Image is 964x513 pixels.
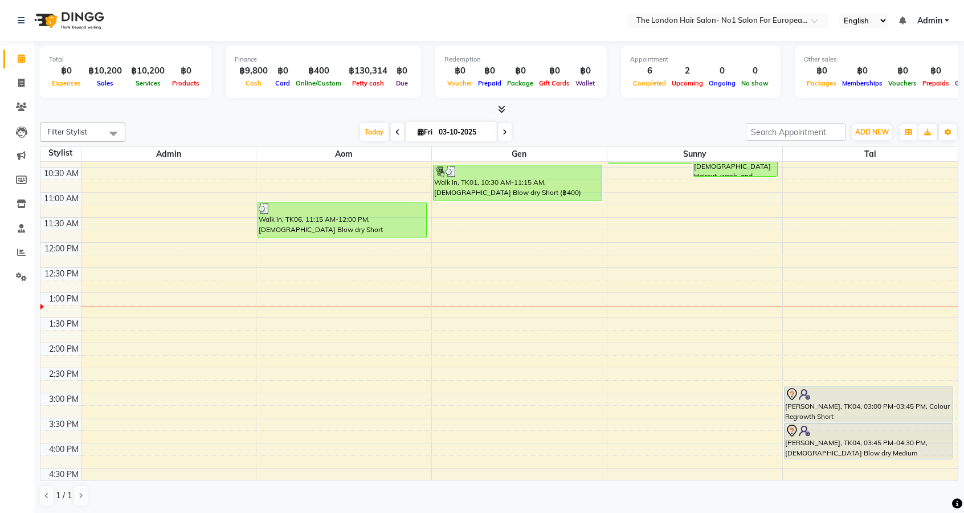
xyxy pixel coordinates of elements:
[56,490,72,502] span: 1 / 1
[42,218,81,230] div: 11:30 AM
[344,64,392,78] div: ฿130,314
[415,128,435,136] span: Fri
[47,127,87,136] span: Filter Stylist
[94,79,116,87] span: Sales
[435,124,492,141] input: 2025-10-03
[885,79,920,87] span: Vouchers
[630,64,669,78] div: 6
[804,79,839,87] span: Packages
[47,318,81,330] div: 1:30 PM
[47,443,81,455] div: 4:00 PM
[504,64,536,78] div: ฿0
[855,128,889,136] span: ADD NEW
[126,64,169,78] div: ฿10,200
[839,79,885,87] span: Memberships
[29,5,107,36] img: logo
[40,147,81,159] div: Stylist
[47,293,81,305] div: 1:00 PM
[349,79,387,87] span: Petty cash
[746,123,845,141] input: Search Appointment
[47,343,81,355] div: 2:00 PM
[475,64,504,78] div: ฿0
[47,469,81,481] div: 4:30 PM
[169,79,202,87] span: Products
[42,268,81,280] div: 12:30 PM
[47,393,81,405] div: 3:00 PM
[393,79,411,87] span: Due
[49,79,84,87] span: Expenses
[706,79,738,87] span: Ongoing
[49,64,84,78] div: ฿0
[444,55,598,64] div: Redemption
[42,193,81,205] div: 11:00 AM
[920,64,952,78] div: ฿0
[42,243,81,255] div: 12:00 PM
[360,123,389,141] span: Today
[706,64,738,78] div: 0
[235,64,272,78] div: ฿9,800
[444,79,475,87] span: Voucher
[917,15,942,27] span: Admin
[432,147,607,161] span: Gen
[536,79,573,87] span: Gift Cards
[84,64,126,78] div: ฿10,200
[243,79,264,87] span: Cash
[630,79,669,87] span: Completed
[256,147,431,161] span: Aom
[49,55,202,64] div: Total
[42,168,81,180] div: 10:30 AM
[783,147,958,161] span: Tai
[738,64,771,78] div: 0
[293,64,344,78] div: ฿400
[885,64,920,78] div: ฿0
[434,165,602,201] div: Walk in, TK01, 10:30 AM-11:15 AM, [DEMOGRAPHIC_DATA] Blow dry Short (฿400)
[607,147,782,161] span: Sunny
[804,64,839,78] div: ฿0
[785,387,953,422] div: [PERSON_NAME], TK04, 03:00 PM-03:45 PM, Colour Regrowth Short
[169,64,202,78] div: ฿0
[920,79,952,87] span: Prepaids
[133,79,164,87] span: Services
[839,64,885,78] div: ฿0
[293,79,344,87] span: Online/Custom
[272,64,293,78] div: ฿0
[235,55,412,64] div: Finance
[852,124,892,140] button: ADD NEW
[444,64,475,78] div: ฿0
[258,202,426,238] div: Walk in, TK06, 11:15 AM-12:00 PM, [DEMOGRAPHIC_DATA] Blow dry Short
[475,79,504,87] span: Prepaid
[47,368,81,380] div: 2:30 PM
[504,79,536,87] span: Package
[272,79,293,87] span: Card
[738,79,771,87] span: No show
[573,79,598,87] span: Wallet
[669,64,706,78] div: 2
[536,64,573,78] div: ฿0
[81,147,256,161] span: Admin
[47,418,81,430] div: 3:30 PM
[669,79,706,87] span: Upcoming
[630,55,771,64] div: Appointment
[573,64,598,78] div: ฿0
[785,424,953,459] div: [PERSON_NAME], TK04, 03:45 PM-04:30 PM, [DEMOGRAPHIC_DATA] Blow dry Medium
[392,64,412,78] div: ฿0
